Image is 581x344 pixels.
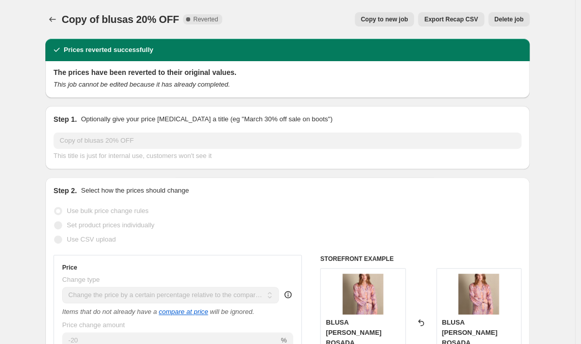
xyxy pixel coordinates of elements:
[67,235,116,243] span: Use CSV upload
[494,15,523,23] span: Delete job
[62,321,125,329] span: Price change amount
[424,15,478,23] span: Export Recap CSV
[62,263,77,272] h3: Price
[355,12,414,27] button: Copy to new job
[210,308,254,315] i: will be ignored.
[62,308,157,315] i: Items that do not already have a
[418,12,484,27] button: Export Recap CSV
[54,133,521,149] input: 30% off holiday sale
[54,67,521,77] h2: The prices have been reverted to their original values.
[54,81,230,88] i: This job cannot be edited because it has already completed.
[67,207,148,215] span: Use bulk price change rules
[320,255,521,263] h6: STOREFRONT EXAMPLE
[342,274,383,314] img: UMMA_AGO2024_50_80x.jpg
[159,308,208,315] button: compare at price
[54,114,77,124] h2: Step 1.
[81,114,332,124] p: Optionally give your price [MEDICAL_DATA] a title (eg "March 30% off sale on boots")
[361,15,408,23] span: Copy to new job
[64,45,153,55] h2: Prices reverted successfully
[81,186,189,196] p: Select how the prices should change
[54,186,77,196] h2: Step 2.
[62,276,100,283] span: Change type
[67,221,154,229] span: Set product prices individually
[54,152,212,160] span: This title is just for internal use, customers won't see it
[193,15,218,23] span: Reverted
[281,336,287,344] span: %
[458,274,499,314] img: UMMA_AGO2024_50_80x.jpg
[283,289,293,300] div: help
[45,12,60,27] button: Price change jobs
[488,12,530,27] button: Delete job
[62,14,179,25] span: Copy of blusas 20% OFF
